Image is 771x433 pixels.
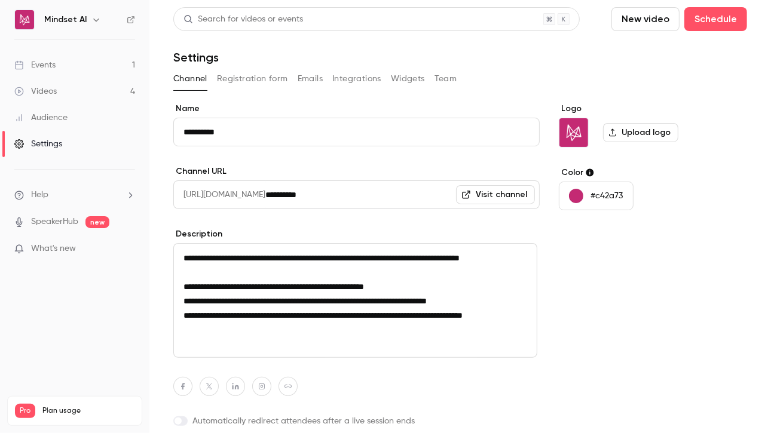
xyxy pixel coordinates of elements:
button: Integrations [332,69,381,88]
label: Channel URL [173,165,540,177]
label: Color [559,167,742,179]
button: Registration form [217,69,288,88]
span: new [85,216,109,228]
div: Videos [14,85,57,97]
span: Pro [15,404,35,418]
li: help-dropdown-opener [14,189,135,201]
div: Audience [14,112,68,124]
button: Channel [173,69,207,88]
button: #c42a73 [559,182,634,210]
button: New video [611,7,680,31]
label: Automatically redirect attendees after a live session ends [173,415,540,427]
div: Events [14,59,56,71]
img: Mindset AI [15,10,34,29]
span: Help [31,189,48,201]
p: #c42a73 [591,190,623,202]
span: [URL][DOMAIN_NAME] [173,180,265,209]
h1: Settings [173,50,219,65]
button: Widgets [391,69,425,88]
h6: Mindset AI [44,14,87,26]
div: Search for videos or events [183,13,303,26]
img: Mindset AI [559,118,588,147]
section: Logo [559,103,742,148]
button: Emails [298,69,323,88]
button: Schedule [684,7,747,31]
label: Upload logo [603,123,678,142]
button: Team [435,69,457,88]
a: SpeakerHub [31,216,78,228]
label: Description [173,228,540,240]
a: Visit channel [456,185,535,204]
span: Plan usage [42,406,134,416]
label: Name [173,103,540,115]
iframe: Noticeable Trigger [121,244,135,254]
span: What's new [31,242,76,255]
div: Settings [14,138,62,150]
label: Logo [559,103,742,115]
